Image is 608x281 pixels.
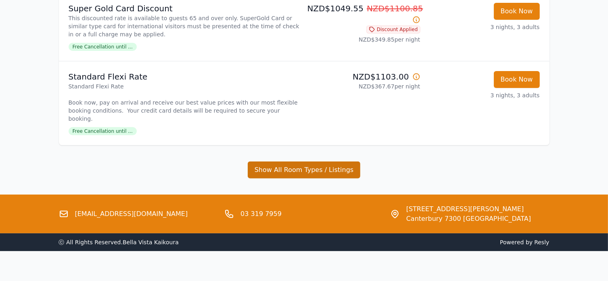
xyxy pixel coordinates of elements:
[427,91,540,99] p: 3 nights, 3 adults
[59,239,179,245] span: ⓒ All Rights Reserved. Bella Vista Kaikoura
[406,214,531,224] span: Canterbury 7300 [GEOGRAPHIC_DATA]
[307,82,420,90] p: NZD$367.67 per night
[69,14,301,38] p: This discounted rate is available to guests 65 and over only. SuperGold Card or similar type card...
[494,71,540,88] button: Book Now
[534,239,549,245] a: Resly
[307,3,420,25] p: NZD$1049.55
[69,3,301,14] p: Super Gold Card Discount
[240,209,282,219] a: 03 319 7959
[366,25,420,34] span: Discount Applied
[307,36,420,44] p: NZD$349.85 per night
[69,127,137,135] span: Free Cancellation until ...
[307,238,549,246] span: Powered by
[69,82,301,123] p: Standard Flexi Rate Book now, pay on arrival and receive our best value prices with our most flex...
[75,209,188,219] a: [EMAIL_ADDRESS][DOMAIN_NAME]
[406,204,531,214] span: [STREET_ADDRESS][PERSON_NAME]
[69,43,137,51] span: Free Cancellation until ...
[307,71,420,82] p: NZD$1103.00
[427,23,540,31] p: 3 nights, 3 adults
[367,4,423,13] span: NZD$1100.85
[69,71,301,82] p: Standard Flexi Rate
[494,3,540,20] button: Book Now
[248,161,361,178] button: Show All Room Types / Listings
